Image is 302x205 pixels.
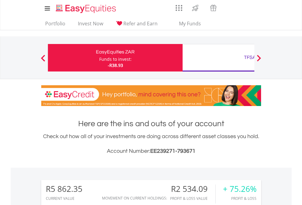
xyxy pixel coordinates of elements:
div: R2 534.09 [170,185,215,193]
a: Home page [53,2,118,14]
a: AppsGrid [172,2,186,11]
div: Check out how all of your investments are doing across different asset classes you hold. [41,132,261,156]
a: Portfolio [43,20,68,30]
button: Next [253,58,265,64]
a: My Profile [253,2,269,15]
div: Profit & Loss [223,196,257,200]
img: EasyCredit Promotion Banner [41,85,261,106]
img: thrive-v2.svg [190,3,200,13]
a: Notifications [222,2,238,14]
div: Funds to invest: [99,56,132,62]
h3: Account Number: [41,147,261,156]
div: Movement on Current Holdings: [102,196,167,200]
div: R5 862.35 [46,185,82,193]
img: grid-menu-icon.svg [176,5,182,11]
div: Profit & Loss Value [170,196,215,200]
h1: Here are the ins and outs of your account [41,118,261,129]
span: -R38.93 [108,62,123,68]
span: EE239271-793671 [150,148,195,154]
a: Refer and Earn [113,20,160,30]
a: FAQ's and Support [238,2,253,14]
div: + 75.26% [223,185,257,193]
div: CURRENT VALUE [46,196,82,200]
img: EasyEquities_Logo.png [55,4,118,14]
img: vouchers-v2.svg [208,3,218,13]
a: Invest Now [75,20,106,30]
div: EasyEquities ZAR [52,48,179,56]
span: Refer and Earn [123,20,158,27]
span: My Funds [170,20,210,27]
button: Previous [37,58,49,64]
a: Vouchers [204,2,222,13]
